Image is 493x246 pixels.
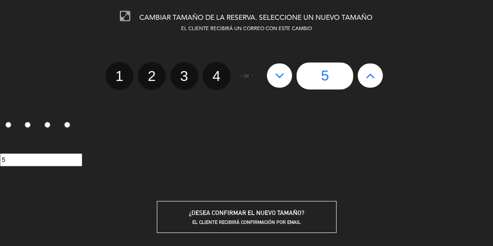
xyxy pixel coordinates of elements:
span: EL CLIENTE RECIBIRÁ UN CORREO CON ESTE CAMBIO [181,27,312,31]
label: 2 [20,118,40,134]
input: 3 [44,122,50,128]
span: ¿DESEA CONFIRMAR EL NUEVO TAMAÑO? [189,209,304,216]
span: - or - [240,71,253,81]
label: 3 [170,62,198,90]
input: 4 [64,122,70,128]
label: 2 [138,62,166,90]
input: 2 [25,122,31,128]
span: CAMBIAR TAMAÑO DE LA RESERVA. SELECCIONE UN NUEVO TAMAÑO [140,14,373,22]
label: 1 [106,62,133,90]
label: 4 [59,118,79,134]
span: EL CLIENTE RECIBIRÁ CONFIRMACIÓN POR EMAIL [192,219,301,225]
input: 1 [5,122,11,128]
label: 4 [203,62,231,90]
label: 3 [40,118,59,134]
